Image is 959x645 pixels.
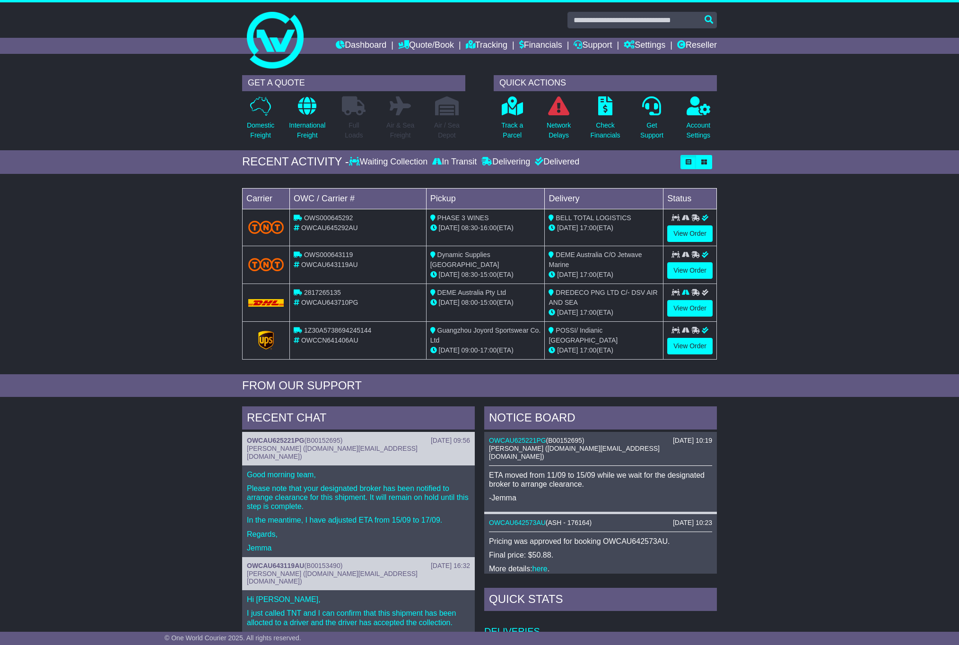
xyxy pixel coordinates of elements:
[580,224,596,232] span: 17:00
[489,550,712,559] p: Final price: $50.88.
[258,331,274,350] img: GetCarrierServiceLogo
[247,562,470,570] div: ( )
[426,188,545,209] td: Pickup
[301,299,358,306] span: OWCAU643710PG
[546,96,571,146] a: NetworkDelays
[247,120,274,140] p: Domestic Freight
[248,221,284,233] img: TNT_Domestic.png
[580,346,596,354] span: 17:00
[549,308,659,318] div: (ETA)
[480,299,497,306] span: 15:00
[165,634,301,642] span: © One World Courier 2025. All rights reserved.
[430,327,541,344] span: Guangzhou Joyord Sportswear Co. Ltd
[640,96,664,146] a: GetSupport
[242,406,475,432] div: RECENT CHAT
[484,588,717,613] div: Quick Stats
[304,251,353,258] span: OWS000643119
[557,309,578,316] span: [DATE]
[242,155,349,169] div: RECENT ACTIVITY -
[549,223,659,233] div: (ETA)
[667,262,713,279] a: View Order
[677,38,717,54] a: Reseller
[301,224,358,232] span: OWCAU645292AU
[549,327,618,344] span: POSSI/ Indianic [GEOGRAPHIC_DATA]
[398,38,454,54] a: Quote/Book
[489,493,712,502] p: -Jemma
[640,120,663,140] p: Get Support
[667,300,713,317] a: View Order
[494,75,717,91] div: QUICK ACTIONS
[547,120,571,140] p: Network Delays
[532,565,548,573] a: here
[519,38,562,54] a: Financials
[434,120,460,140] p: Air / Sea Depot
[480,271,497,278] span: 15:00
[624,38,665,54] a: Settings
[430,298,541,308] div: - (ETA)
[247,470,470,479] p: Good morning team,
[591,120,620,140] p: Check Financials
[667,338,713,354] a: View Order
[247,595,470,604] p: Hi [PERSON_NAME],
[242,75,465,91] div: GET A QUOTE
[548,519,590,526] span: ASH - 176164
[243,188,290,209] td: Carrier
[462,224,478,232] span: 08:30
[489,519,712,527] div: ( )
[590,96,621,146] a: CheckFinancials
[556,214,631,222] span: BELL TOTAL LOGISTICS
[290,188,427,209] td: OWC / Carrier #
[549,251,642,268] span: DEME Australia C/O Jetwave Marine
[242,379,717,393] div: FROM OUR SUPPORT
[301,261,358,268] span: OWCAU643119AU
[545,188,663,209] td: Delivery
[557,346,578,354] span: [DATE]
[686,96,711,146] a: AccountSettings
[437,214,489,222] span: PHASE 3 WINES
[247,530,470,539] p: Regards,
[687,120,711,140] p: Account Settings
[349,157,430,167] div: Waiting Collection
[431,562,470,570] div: [DATE] 16:32
[336,38,386,54] a: Dashboard
[489,471,712,489] p: ETA moved from 11/09 to 15/09 while we wait for the designated broker to arrange clearance.
[342,120,366,140] p: Full Loads
[431,437,470,445] div: [DATE] 09:56
[462,346,478,354] span: 09:00
[430,270,541,280] div: - (ETA)
[484,613,717,637] td: Deliveries
[386,120,414,140] p: Air & Sea Freight
[667,225,713,242] a: View Order
[247,570,418,585] span: [PERSON_NAME] ([DOMAIN_NAME][EMAIL_ADDRESS][DOMAIN_NAME])
[580,309,596,316] span: 17:00
[439,271,460,278] span: [DATE]
[301,336,358,344] span: OWCCN641406AU
[557,224,578,232] span: [DATE]
[466,38,507,54] a: Tracking
[248,299,284,307] img: DHL.png
[673,437,712,445] div: [DATE] 10:19
[462,299,478,306] span: 08:00
[489,437,712,445] div: ( )
[489,437,546,444] a: OWCAU625221PG
[532,157,579,167] div: Delivered
[501,120,523,140] p: Track a Parcel
[306,437,340,444] span: B00152695
[479,157,532,167] div: Delivering
[549,289,657,306] span: DREDECO PNG LTD C/- DSV AIR AND SEA
[489,519,546,526] a: OWCAU642573AU
[247,562,304,569] a: OWCAU643119AU
[484,406,717,432] div: NOTICE BOARD
[289,120,325,140] p: International Freight
[462,271,478,278] span: 08:30
[247,445,418,460] span: [PERSON_NAME] ([DOMAIN_NAME][EMAIL_ADDRESS][DOMAIN_NAME])
[501,96,523,146] a: Track aParcel
[247,609,470,627] p: I just called TNT and I can confirm that this shipment has been allocted to a driver and the driv...
[247,437,304,444] a: OWCAU625221PG
[304,289,341,296] span: 2817265135
[306,562,340,569] span: B00153490
[489,537,712,546] p: Pricing was approved for booking OWCAU642573AU.
[557,271,578,278] span: [DATE]
[430,251,499,268] span: Dynamic Supplies [GEOGRAPHIC_DATA]
[580,271,596,278] span: 17:00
